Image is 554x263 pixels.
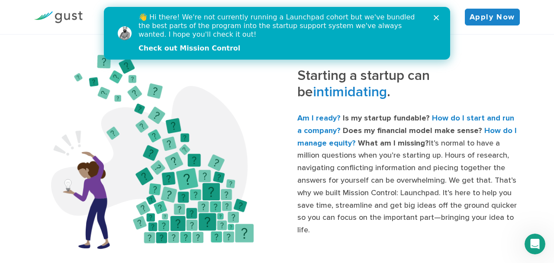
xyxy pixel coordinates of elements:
[51,55,254,249] img: Problem
[297,112,520,237] p: It’s normal to have a million questions when you’re starting up. Hours of research, navigating co...
[313,84,387,100] span: intimidating
[343,114,430,123] strong: Is my startup fundable?
[297,126,517,148] strong: How do I manage equity?
[330,8,338,13] div: Close
[525,234,545,254] iframe: Intercom live chat
[297,67,520,106] h3: Starting a startup can be .
[343,126,482,135] strong: Does my financial model make sense?
[358,139,429,148] strong: What am I missing?
[297,114,341,123] strong: Am I ready?
[297,114,514,135] strong: How do I start and run a company?
[465,9,520,25] a: Apply now
[34,11,83,23] img: Gust Logo
[104,7,450,60] iframe: Intercom live chat banner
